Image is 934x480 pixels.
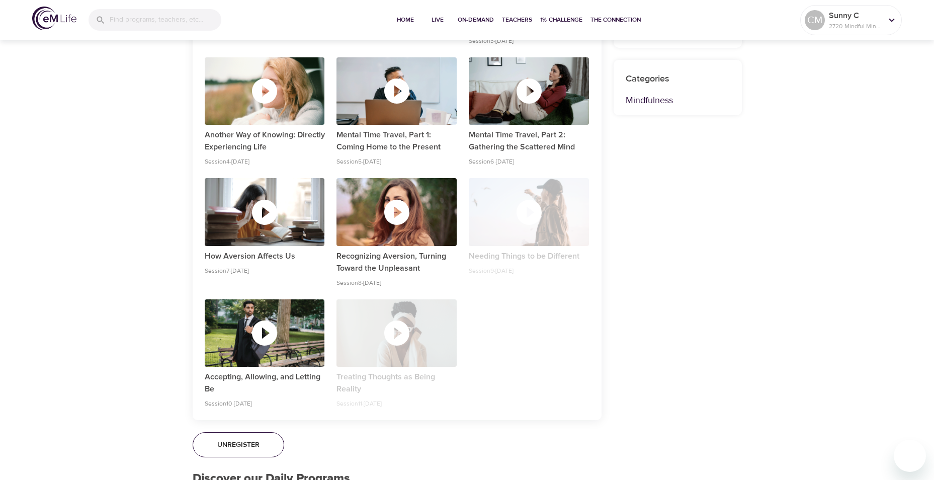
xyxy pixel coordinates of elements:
[426,15,450,25] span: Live
[469,36,589,45] p: Session 3 · [DATE]
[205,266,325,275] p: Session 7 · [DATE]
[205,399,325,408] p: Session 10 · [DATE]
[193,432,284,457] button: Unregister
[336,371,457,395] p: Treating Thoughts as Being Reality
[626,72,730,86] p: Categories
[502,15,532,25] span: Teachers
[32,7,76,30] img: logo
[205,371,325,395] p: Accepting, Allowing, and Letting Be
[829,10,882,22] p: Sunny C
[205,157,325,166] p: Session 4 · [DATE]
[205,250,325,262] p: How Aversion Affects Us
[894,440,926,472] iframe: Button to launch messaging window
[829,22,882,31] p: 2720 Mindful Minutes
[217,439,260,451] span: Unregister
[205,129,325,153] p: Another Way of Knowing: Directly Experiencing Life
[336,278,457,287] p: Session 8 · [DATE]
[336,157,457,166] p: Session 5 · [DATE]
[469,129,589,153] p: Mental Time Travel, Part 2: Gathering the Scattered Mind
[336,399,457,408] p: Session 11 · [DATE]
[469,250,589,262] p: Needing Things to be Different
[805,10,825,30] div: CM
[393,15,417,25] span: Home
[540,15,582,25] span: 1% Challenge
[469,157,589,166] p: Session 6 · [DATE]
[590,15,641,25] span: The Connection
[336,250,457,274] p: Recognizing Aversion, Turning Toward the Unpleasant
[626,94,730,107] p: Mindfulness
[110,9,221,31] input: Find programs, teachers, etc...
[469,266,589,275] p: Session 9 · [DATE]
[336,129,457,153] p: Mental Time Travel, Part 1: Coming Home to the Present
[458,15,494,25] span: On-Demand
